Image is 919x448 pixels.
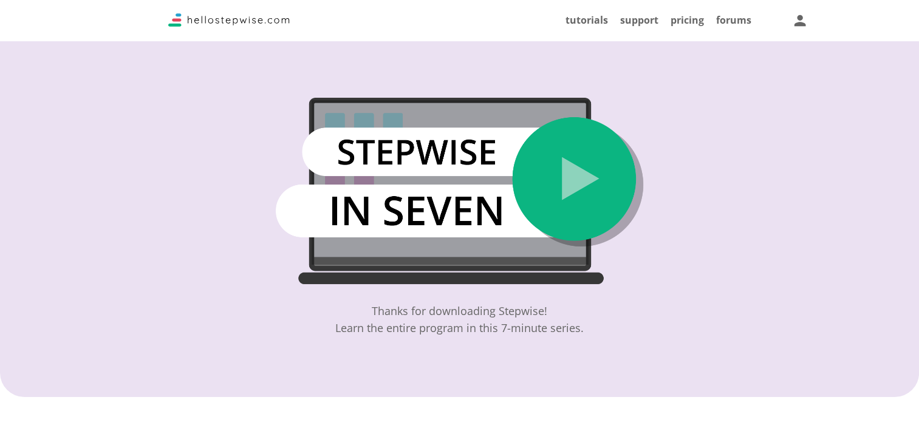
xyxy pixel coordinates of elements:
[168,16,290,30] a: Stepwise
[620,13,658,27] a: support
[168,13,290,27] img: Logo
[716,13,751,27] a: forums
[276,98,643,284] img: thumbnailGuid1
[565,13,608,27] a: tutorials
[671,13,704,27] a: pricing
[335,302,584,336] div: Thanks for downloading Stepwise! Learn the entire program in this 7-minute series.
